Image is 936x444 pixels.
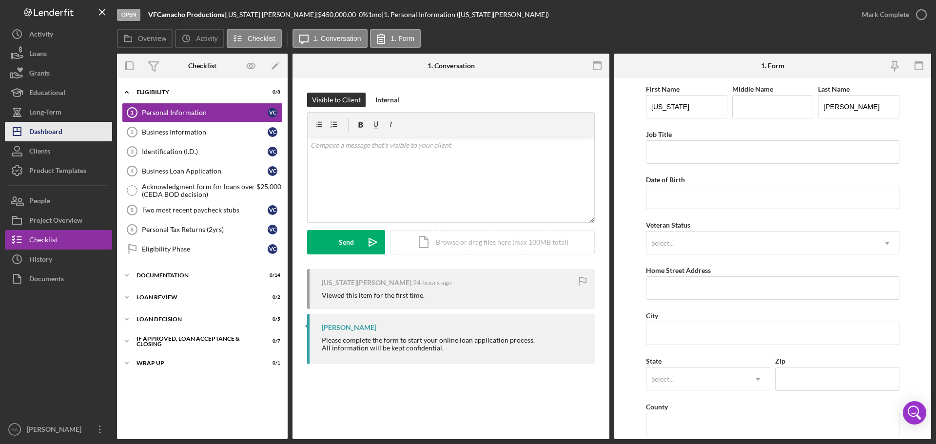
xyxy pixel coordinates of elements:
[818,85,850,93] label: Last Name
[122,200,283,220] a: 5Two most recent paycheck stubsVC
[428,62,475,70] div: 1. Conversation
[852,5,931,24] button: Mark Complete
[318,11,359,19] div: $450,000.00
[903,401,926,425] div: Open Intercom Messenger
[370,93,404,107] button: Internal
[5,83,112,102] a: Educational
[136,272,256,278] div: Documentation
[29,141,50,163] div: Clients
[29,63,50,85] div: Grants
[136,316,256,322] div: Loan Decision
[122,181,283,200] a: Acknowledgment form for loans over $25,000 (CEDA BOD decision)
[322,291,425,299] div: Viewed this item for the first time.
[263,272,280,278] div: 0 / 14
[136,294,256,300] div: Loan review
[263,294,280,300] div: 0 / 2
[263,89,280,95] div: 0 / 8
[646,311,658,320] label: City
[138,35,166,42] label: Overview
[122,103,283,122] a: 1Personal InformationVC
[322,324,376,331] div: [PERSON_NAME]
[29,161,86,183] div: Product Templates
[268,108,277,117] div: V C
[175,29,224,48] button: Activity
[5,420,112,439] button: AA[PERSON_NAME]
[122,122,283,142] a: 2Business InformationVC
[5,24,112,44] button: Activity
[646,130,672,138] label: Job Title
[29,83,65,105] div: Educational
[117,29,173,48] button: Overview
[122,142,283,161] a: 3Identification (I.D.)VC
[227,29,282,48] button: Checklist
[307,93,366,107] button: Visible to Client
[142,245,268,253] div: Eligibility Phase
[268,127,277,137] div: V C
[263,316,280,322] div: 0 / 5
[263,338,280,344] div: 0 / 7
[5,102,112,122] button: Long-Term
[5,122,112,141] a: Dashboard
[322,336,535,344] div: Please complete the form to start your online loan application process.
[29,211,82,232] div: Project Overview
[370,29,421,48] button: 1. Form
[5,211,112,230] a: Project Overview
[5,269,112,289] button: Documents
[322,344,535,352] div: All information will be kept confidential.
[188,62,216,70] div: Checklist
[131,168,134,174] tspan: 4
[117,9,140,21] div: Open
[29,250,52,271] div: History
[131,110,134,116] tspan: 1
[268,205,277,215] div: V C
[268,225,277,234] div: V C
[142,109,268,116] div: Personal Information
[862,5,909,24] div: Mark Complete
[142,183,282,198] div: Acknowledgment form for loans over $25,000 (CEDA BOD decision)
[148,10,224,19] b: VFCamacho Productions
[5,63,112,83] a: Grants
[142,206,268,214] div: Two most recent paycheck stubs
[131,207,134,213] tspan: 5
[5,230,112,250] button: Checklist
[136,89,256,95] div: Eligibility
[142,148,268,155] div: Identification (I.D.)
[646,266,711,274] label: Home Street Address
[29,230,58,252] div: Checklist
[5,161,112,180] button: Product Templates
[359,11,368,19] div: 0 %
[12,427,18,432] text: AA
[313,35,361,42] label: 1. Conversation
[136,360,256,366] div: Wrap up
[646,85,680,93] label: First Name
[122,220,283,239] a: 6Personal Tax Returns (2yrs)VC
[29,44,47,66] div: Loans
[268,166,277,176] div: V C
[24,420,88,442] div: [PERSON_NAME]
[122,161,283,181] a: 4Business Loan ApplicationVC
[5,250,112,269] button: History
[136,336,256,347] div: If approved, loan acceptance & closing
[5,191,112,211] button: People
[142,167,268,175] div: Business Loan Application
[29,269,64,291] div: Documents
[148,11,226,19] div: |
[29,191,50,213] div: People
[312,93,361,107] div: Visible to Client
[646,175,685,184] label: Date of Birth
[268,147,277,156] div: V C
[29,102,61,124] div: Long-Term
[131,149,134,154] tspan: 3
[131,129,134,135] tspan: 2
[413,279,452,287] time: 2025-08-26 06:55
[122,239,283,259] a: Eligibility PhaseVC
[5,44,112,63] button: Loans
[732,85,773,93] label: Middle Name
[391,35,414,42] label: 1. Form
[368,11,382,19] div: 1 mo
